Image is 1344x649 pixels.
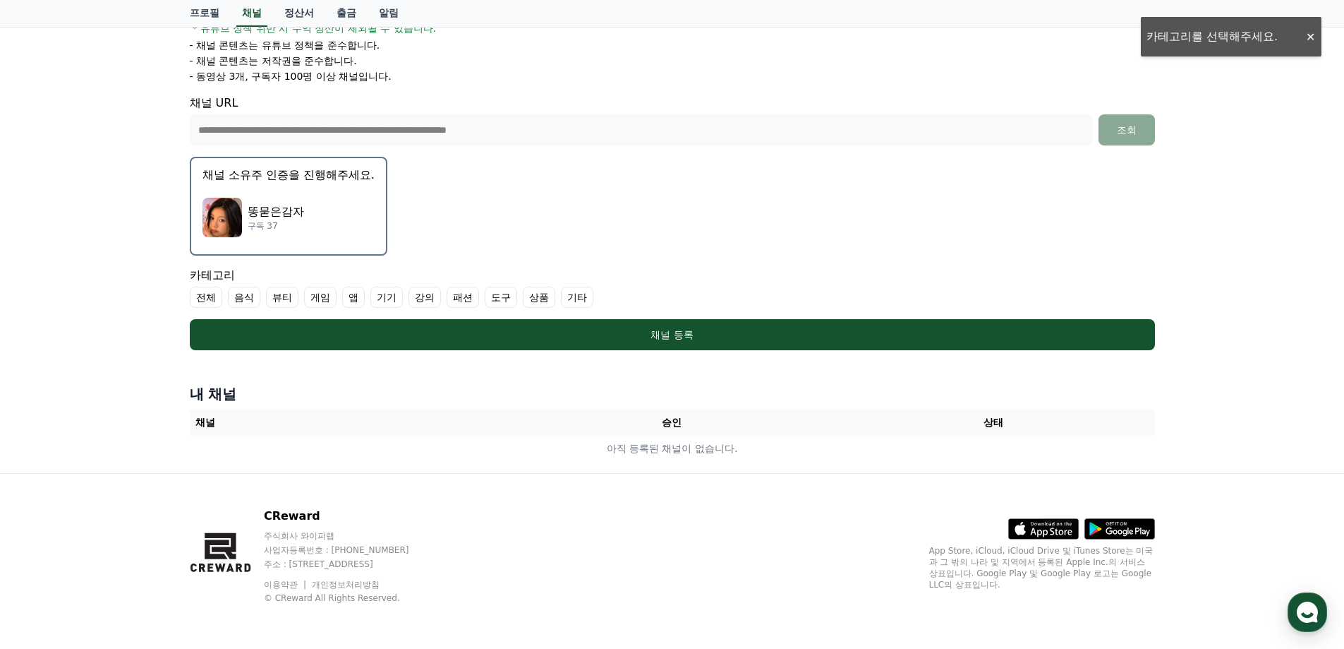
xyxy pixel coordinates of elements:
[190,54,357,68] p: - 채널 콘텐츠는 저작권을 준수합니다.
[190,319,1155,350] button: 채널 등록
[447,287,479,308] label: 패션
[202,167,375,184] p: 채널 소유주 인증을 진행해주세요.
[248,220,304,232] p: 구독 37
[264,593,436,604] p: © CReward All Rights Reserved.
[129,470,146,481] span: 대화
[264,508,436,525] p: CReward
[182,448,271,483] a: 설정
[190,384,1155,404] h4: 내 채널
[193,21,437,35] span: * 유튜브 정책 위반 시 수익 정산이 제외될 수 있습니다.
[1098,114,1155,145] button: 조회
[370,287,403,308] label: 기기
[408,287,441,308] label: 강의
[523,287,555,308] label: 상품
[190,267,1155,308] div: 카테고리
[190,157,387,256] button: 채널 소유주 인증을 진행해주세요. 똥묻은감자 똥묻은감자 구독 37
[312,580,380,590] a: 개인정보처리방침
[833,410,1154,436] th: 상태
[190,95,1155,145] div: 채널 URL
[190,69,392,83] p: - 동영상 3개, 구독자 100명 이상 채널입니다.
[266,287,298,308] label: 뷰티
[218,469,235,480] span: 설정
[561,287,593,308] label: 기타
[264,530,436,542] p: 주식회사 와이피랩
[342,287,365,308] label: 앱
[44,469,53,480] span: 홈
[511,410,833,436] th: 승인
[248,203,304,220] p: 똥묻은감자
[304,287,337,308] label: 게임
[929,545,1155,590] p: App Store, iCloud, iCloud Drive 및 iTunes Store는 미국과 그 밖의 나라 및 지역에서 등록된 Apple Inc.의 서비스 상표입니다. Goo...
[190,38,380,52] p: - 채널 콘텐츠는 유튜브 정책을 준수합니다.
[228,287,260,308] label: 음식
[485,287,517,308] label: 도구
[93,448,182,483] a: 대화
[190,436,1155,462] td: 아직 등록된 채널이 없습니다.
[264,580,308,590] a: 이용약관
[190,287,222,308] label: 전체
[1104,123,1149,137] div: 조회
[202,198,242,237] img: 똥묻은감자
[264,559,436,570] p: 주소 : [STREET_ADDRESS]
[264,544,436,556] p: 사업자등록번호 : [PHONE_NUMBER]
[190,410,511,436] th: 채널
[218,328,1127,342] div: 채널 등록
[4,448,93,483] a: 홈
